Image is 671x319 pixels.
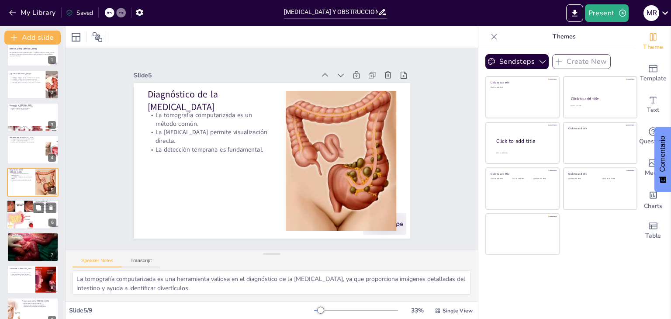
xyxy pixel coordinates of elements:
div: Add text boxes [636,89,671,121]
button: Create New [552,54,611,69]
div: Click to add text [491,87,553,89]
span: Text [647,105,659,115]
div: 2 [7,70,59,99]
div: 33 % [407,306,428,315]
p: Esta presentación aborda la [MEDICAL_DATA] y la [MEDICAL_DATA], sus causas, síntomas, diagnóstico... [10,52,56,55]
div: 5 [7,168,59,197]
div: Slide 5 [142,57,324,84]
p: La [MEDICAL_DATA] implica la formación de divertículos. [10,76,43,78]
p: La [MEDICAL_DATA] permite visualización directa. [10,176,33,179]
div: Click to add title [491,172,553,176]
p: La [MEDICAL_DATA] es una causa principal. [10,106,56,107]
button: Transcript [122,258,161,267]
p: Impide el paso de alimentos y líquidos. [10,237,56,239]
span: Template [640,74,667,83]
p: Diagnóstico de la [MEDICAL_DATA] [152,75,278,114]
span: Single View [443,307,473,314]
p: La prevención de complicaciones es crucial. [22,306,56,308]
div: Layout [69,30,83,44]
button: M R [643,4,659,22]
div: Click to add text [491,178,510,180]
div: 8 [48,284,56,291]
div: 6 [7,200,59,229]
div: Get real-time input from your audience [636,121,671,152]
p: La tomografía computarizada es un método común. [10,173,33,176]
span: Position [92,32,103,42]
p: Causas de la [MEDICAL_DATA] [10,267,33,270]
p: La [MEDICAL_DATA] permite visualización directa. [149,115,274,145]
div: Click to add body [496,152,551,154]
p: Cambios en la dieta son esenciales. [35,205,56,207]
div: Click to add title [496,138,552,145]
span: Charts [644,201,662,211]
div: 1 [48,56,56,64]
font: Comentario [659,136,666,172]
p: Síntomas de la [MEDICAL_DATA] [10,136,43,139]
span: Table [645,231,661,241]
span: Media [645,168,662,178]
div: 5 [48,186,56,194]
div: Click to add text [533,178,553,180]
p: Se pueden usar métodos no quirúrgicos. [22,304,56,306]
span: Questions [639,137,668,146]
div: Click to add title [571,96,629,101]
p: La detección temprana es fundamental. [148,132,272,153]
button: Export to PowerPoint [566,4,583,22]
div: Add ready made slides [636,58,671,89]
div: 3 [48,121,56,129]
div: Add a table [636,215,671,246]
div: 4 [48,154,56,162]
p: Tratamiento de la [MEDICAL_DATA] [35,201,56,205]
p: La cirugía es a menudo necesaria. [22,302,56,304]
div: Click to add title [568,126,631,130]
p: La cirugía puede ser necesaria en casos severos. [35,210,56,213]
div: 3 [7,103,59,132]
p: Los antibióticos son comunes en el tratamiento. [35,207,56,210]
span: Theme [643,42,663,52]
button: Present [585,4,629,22]
div: Saved [66,9,93,17]
button: Speaker Notes [73,258,122,267]
div: Click to add title [568,172,631,176]
p: Diagnóstico de la [MEDICAL_DATA] [10,169,33,173]
p: El envejecimiento aumenta el riesgo. [10,107,56,109]
div: M R [643,5,659,21]
div: Click to add text [571,105,629,107]
p: Cambios en el hábito intestinal son comunes. [10,142,43,143]
div: Add images, graphics, shapes or video [636,152,671,184]
input: Insert title [284,6,378,18]
p: Causas de la [MEDICAL_DATA] [10,104,56,107]
div: 8 [7,265,59,294]
p: Los tumores pueden causar obstrucción. [10,275,33,277]
div: 1 [7,38,59,66]
p: Factores genéticos pueden influir. [10,109,56,111]
p: ¿Qué es la [MEDICAL_DATA]? [10,234,56,236]
button: My Library [7,6,59,20]
div: 2 [48,89,56,97]
p: El dolor abdominal es el síntoma más común. [10,139,43,140]
p: Las hernias pueden causar bloqueos. [10,274,33,275]
strong: [MEDICAL_DATA] y [MEDICAL_DATA] [10,48,37,50]
p: La ubicación de los divertículos es más común en el colon. [10,81,43,83]
p: La [MEDICAL_DATA] es una complicación potencial. [10,78,43,80]
p: Tratamiento de la [MEDICAL_DATA] [22,300,56,302]
p: Las adherencias son una causa común. [10,272,33,274]
div: 4 [7,135,59,164]
button: Sendsteps [485,54,549,69]
p: La fiebre puede indicar infección. [10,140,43,142]
p: La obstrucción puede ser parcial o total. [10,236,56,238]
div: 7 [48,251,56,259]
p: La detección temprana es fundamental. [10,179,33,181]
button: Delete Slide [46,202,56,213]
div: 6 [48,218,56,226]
p: La tomografía computarizada es un método común. [150,98,276,128]
div: Slide 5 / 9 [69,306,314,315]
div: Click to add text [602,178,630,180]
p: Themes [501,26,627,47]
p: La enfermedad puede ser asintomática en algunos casos. [10,80,43,82]
div: Click to add title [491,81,553,84]
textarea: La tomografía computarizada es una herramienta valiosa en el diagnóstico de la [MEDICAL_DATA], ya... [73,270,471,295]
button: Add slide [4,31,61,45]
div: 7 [7,232,59,261]
div: Add charts and graphs [636,184,671,215]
